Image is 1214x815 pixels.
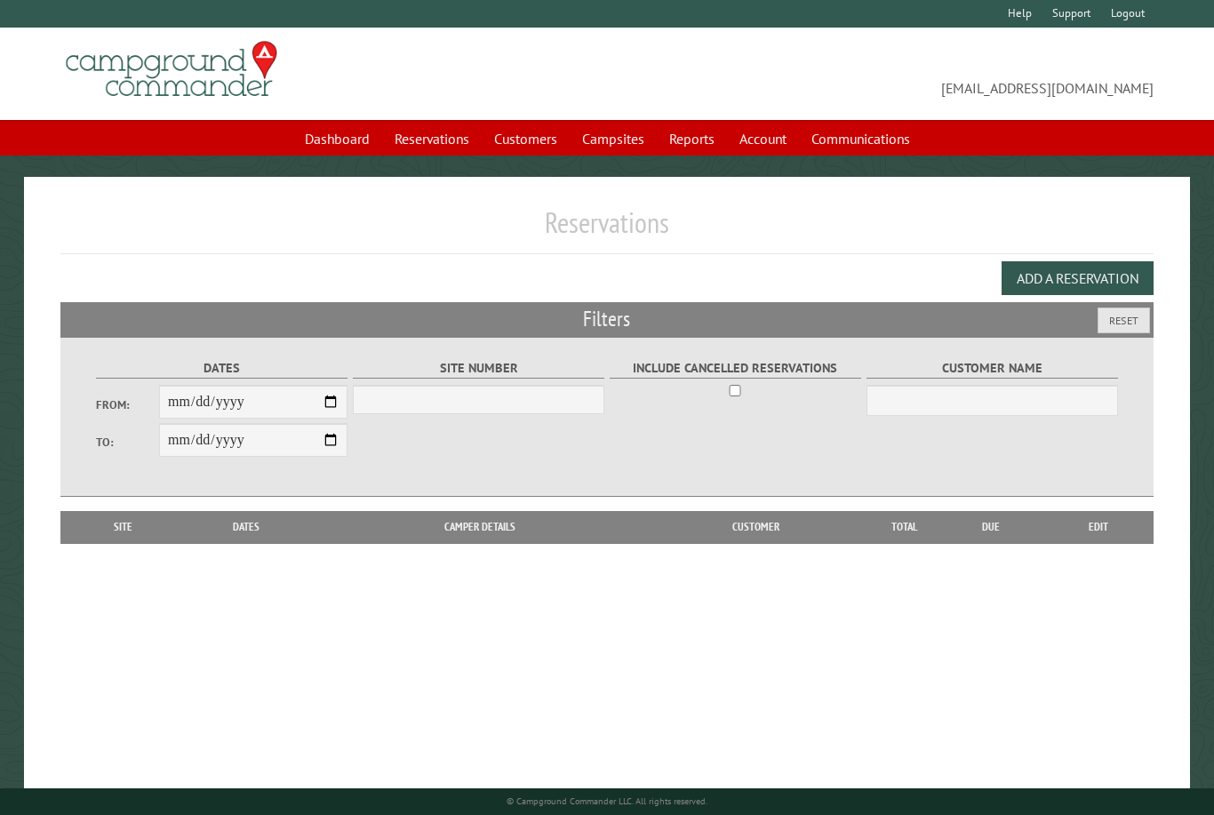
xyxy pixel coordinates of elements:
[96,396,159,413] label: From:
[69,511,176,543] th: Site
[729,122,797,156] a: Account
[176,511,316,543] th: Dates
[571,122,655,156] a: Campsites
[940,511,1043,543] th: Due
[1042,511,1153,543] th: Edit
[96,434,159,451] label: To:
[353,358,604,379] label: Site Number
[294,122,380,156] a: Dashboard
[607,49,1154,99] span: [EMAIL_ADDRESS][DOMAIN_NAME]
[610,358,861,379] label: Include Cancelled Reservations
[869,511,940,543] th: Total
[867,358,1118,379] label: Customer Name
[60,205,1153,254] h1: Reservations
[1098,308,1150,333] button: Reset
[483,122,568,156] a: Customers
[60,35,283,104] img: Campground Commander
[643,511,868,543] th: Customer
[96,358,347,379] label: Dates
[1002,261,1154,295] button: Add a Reservation
[60,302,1153,336] h2: Filters
[316,511,643,543] th: Camper Details
[507,795,707,807] small: © Campground Commander LLC. All rights reserved.
[659,122,725,156] a: Reports
[384,122,480,156] a: Reservations
[801,122,921,156] a: Communications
